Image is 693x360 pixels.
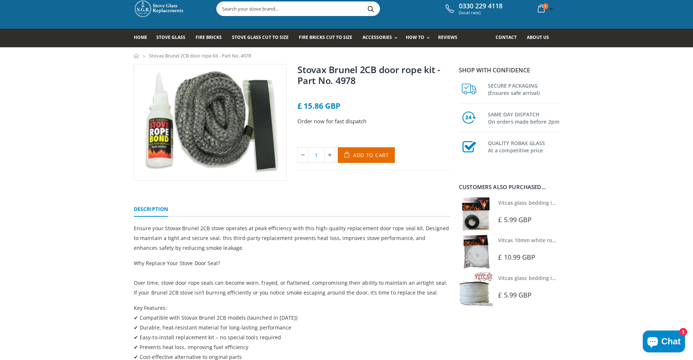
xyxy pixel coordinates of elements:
button: Search [362,2,379,16]
span: £ 5.99 GBP [498,215,532,224]
p: Shop with confidence [459,66,559,75]
a: How To [406,29,433,47]
a: Stove Glass Cut To Size [232,29,294,47]
button: Add to Cart [338,147,395,163]
span: Home [134,34,147,40]
p: Ensure your Stovax Brunel 2CB stove operates at peak efficiency with this high-quality replacemen... [134,223,450,253]
span: Reviews [438,34,457,40]
a: Stove Glass [156,29,191,47]
span: Fire Bricks [196,34,222,40]
input: Search your stove brand... [217,2,461,16]
span: How To [406,34,424,40]
img: Vitcas stove glass bedding in tape [459,272,493,306]
span: (local rate) [459,10,502,15]
a: Vitcas glass bedding in tape - 2mm x 10mm x 2 meters [498,199,634,206]
span: Stove Glass Cut To Size [232,34,288,40]
a: Contact [496,29,522,47]
a: 1 [535,1,554,16]
span: About us [527,34,549,40]
a: Accessories [362,29,401,47]
h3: QUALITY ROBAX GLASS At a competitive price [488,138,559,154]
a: Fire Bricks [196,29,227,47]
inbox-online-store-chat: Shopify online store chat [641,331,687,354]
span: Stovax Brunel 2CB door rope kit - Part No. 4978 [149,52,251,59]
a: Stovax Brunel 2CB door rope kit - Part No. 4978 [297,63,440,87]
img: Vitcas stove glass bedding in tape [459,197,493,231]
p: Why Replace Your Stove Door Seal? Over time, stove door rope seals can become worn, frayed, or fl... [134,258,450,297]
h3: SECURE PACKAGING (Ensures safe arrival) [488,81,559,97]
span: 1 [542,3,548,9]
h3: SAME DAY DISPATCH On orders made before 2pm [488,109,559,125]
span: £ 15.86 GBP [297,101,340,111]
img: Vitcas white rope, glue and gloves kit 10mm [459,235,493,268]
a: Vitcas 10mm white rope kit - includes rope seal and glue! [498,237,641,244]
img: DoorRopeKit_0bb8c0ec-6e65-49c7-9e3e-73e3f91eba5d_800x_crop_center.webp [134,64,286,180]
a: Fire Bricks Cut To Size [299,29,358,47]
span: Accessories [362,34,392,40]
span: £ 5.99 GBP [498,291,532,299]
a: Vitcas glass bedding in tape - 2mm x 15mm x 2 meters (White) [498,275,653,281]
span: 0330 229 4118 [459,2,502,10]
span: Contact [496,34,517,40]
a: Home [134,53,139,58]
span: Fire Bricks Cut To Size [299,34,352,40]
a: About us [527,29,554,47]
p: Order now for fast dispatch [297,117,450,125]
a: 0330 229 4118 (local rate) [444,2,502,15]
span: Add to Cart [353,152,389,159]
a: Description [134,202,168,217]
div: Customers also purchased... [459,184,559,190]
span: £ 10.99 GBP [498,253,535,261]
a: Reviews [438,29,463,47]
span: Stove Glass [156,34,185,40]
a: Home [134,29,153,47]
